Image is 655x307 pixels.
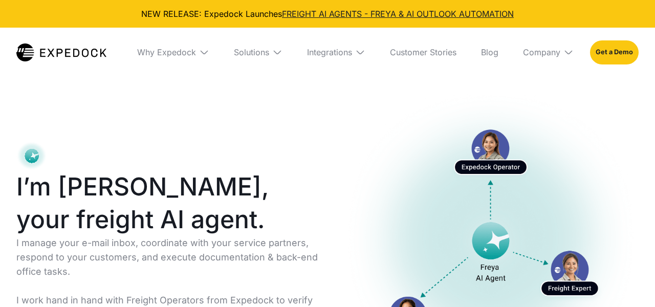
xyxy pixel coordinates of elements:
[523,47,560,57] div: Company
[604,258,655,307] iframe: Chat Widget
[382,28,465,77] a: Customer Stories
[282,9,514,19] a: FREIGHT AI AGENTS - FREYA & AI OUTLOOK AUTOMATION
[137,47,196,57] div: Why Expedock
[226,28,291,77] div: Solutions
[299,28,374,77] div: Integrations
[8,8,647,19] div: NEW RELEASE: Expedock Launches
[16,170,326,236] h1: I’m [PERSON_NAME], your freight AI agent.
[590,40,639,64] a: Get a Demo
[473,28,507,77] a: Blog
[307,47,352,57] div: Integrations
[515,28,582,77] div: Company
[234,47,269,57] div: Solutions
[129,28,217,77] div: Why Expedock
